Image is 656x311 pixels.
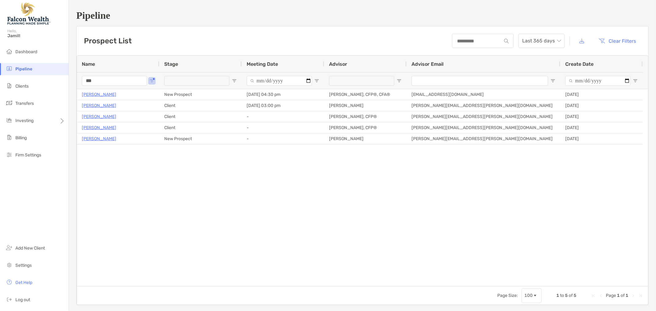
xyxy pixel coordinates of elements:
button: Open Filter Menu [314,78,319,83]
span: Meeting Date [247,61,278,67]
span: Log out [15,297,30,302]
img: billing icon [6,134,13,141]
div: New Prospect [159,133,242,144]
img: get-help icon [6,278,13,286]
div: Client [159,100,242,111]
button: Open Filter Menu [551,78,555,83]
div: [PERSON_NAME], CFP® [324,111,407,122]
button: Open Filter Menu [397,78,402,83]
div: First Page [591,293,596,298]
div: Last Page [638,293,643,298]
span: 1 [626,293,628,298]
div: Previous Page [598,293,603,298]
a: [PERSON_NAME] [82,113,116,120]
img: dashboard icon [6,48,13,55]
span: Page [606,293,616,298]
div: [PERSON_NAME][EMAIL_ADDRESS][PERSON_NAME][DOMAIN_NAME] [407,122,560,133]
div: - [242,122,324,133]
button: Open Filter Menu [149,78,154,83]
div: [PERSON_NAME] [324,133,407,144]
input: Meeting Date Filter Input [247,76,312,86]
span: 5 [574,293,576,298]
span: Create Date [565,61,594,67]
a: [PERSON_NAME] [82,135,116,143]
img: pipeline icon [6,65,13,72]
button: Open Filter Menu [633,78,638,83]
a: [PERSON_NAME] [82,91,116,98]
img: settings icon [6,261,13,269]
img: firm-settings icon [6,151,13,158]
button: Clear Filters [594,34,641,48]
span: Advisor Email [411,61,443,67]
h3: Prospect List [84,37,132,45]
a: [PERSON_NAME] [82,124,116,132]
img: Falcon Wealth Planning Logo [7,2,50,25]
div: [DATE] [560,111,643,122]
span: Advisor [329,61,347,67]
span: 5 [565,293,568,298]
div: [EMAIL_ADDRESS][DOMAIN_NAME] [407,89,560,100]
span: Stage [164,61,178,67]
span: Investing [15,118,34,123]
div: - [242,111,324,122]
img: input icon [504,39,509,43]
div: Page Size [522,288,542,303]
img: logout icon [6,296,13,303]
span: Get Help [15,280,32,285]
div: [PERSON_NAME][EMAIL_ADDRESS][PERSON_NAME][DOMAIN_NAME] [407,133,560,144]
span: Name [82,61,95,67]
span: 1 [556,293,559,298]
div: [DATE] [560,89,643,100]
div: [PERSON_NAME], CFP® [324,122,407,133]
div: - [242,133,324,144]
div: [PERSON_NAME] [324,100,407,111]
span: to [560,293,564,298]
div: Client [159,111,242,122]
span: Clients [15,84,29,89]
input: Create Date Filter Input [565,76,630,86]
span: Transfers [15,101,34,106]
div: Next Page [631,293,636,298]
div: [PERSON_NAME], CFP®, CFA® [324,89,407,100]
input: Advisor Email Filter Input [411,76,548,86]
div: Page Size: [497,293,518,298]
div: [DATE] [560,122,643,133]
div: Client [159,122,242,133]
h1: Pipeline [76,10,649,21]
button: Open Filter Menu [232,78,237,83]
span: Billing [15,135,27,140]
span: Dashboard [15,49,37,54]
img: clients icon [6,82,13,89]
a: [PERSON_NAME] [82,102,116,109]
span: 1 [617,293,620,298]
div: [PERSON_NAME][EMAIL_ADDRESS][PERSON_NAME][DOMAIN_NAME] [407,100,560,111]
div: New Prospect [159,89,242,100]
div: [PERSON_NAME][EMAIL_ADDRESS][PERSON_NAME][DOMAIN_NAME] [407,111,560,122]
span: Last 365 days [522,34,561,48]
img: transfers icon [6,99,13,107]
div: 100 [524,293,533,298]
span: Firm Settings [15,152,41,158]
span: Settings [15,263,32,268]
div: [DATE] 04:30 pm [242,89,324,100]
span: Pipeline [15,66,32,72]
span: Jamil! [7,33,65,38]
div: [DATE] [560,100,643,111]
span: of [621,293,625,298]
img: investing icon [6,116,13,124]
input: Name Filter Input [82,76,147,86]
img: add_new_client icon [6,244,13,251]
div: [DATE] 03:00 pm [242,100,324,111]
span: of [569,293,573,298]
div: [DATE] [560,133,643,144]
span: Add New Client [15,246,45,251]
